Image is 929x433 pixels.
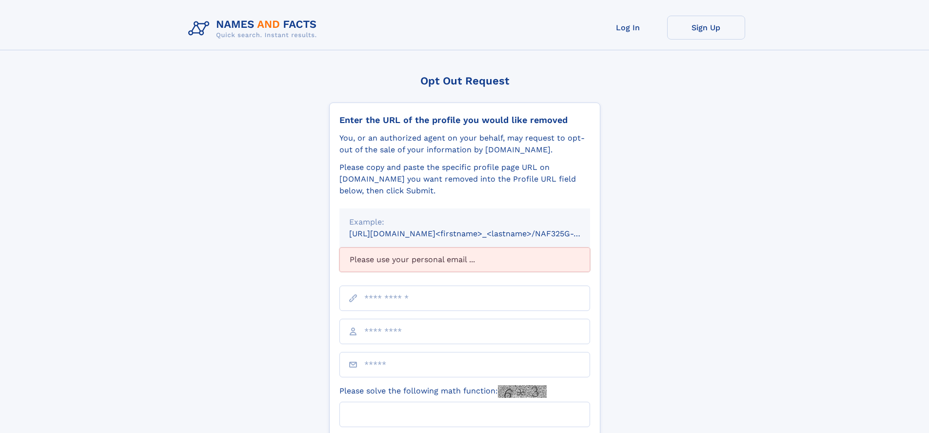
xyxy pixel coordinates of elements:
a: Log In [589,16,667,40]
div: Please use your personal email ... [339,247,590,272]
img: Logo Names and Facts [184,16,325,42]
div: You, or an authorized agent on your behalf, may request to opt-out of the sale of your informatio... [339,132,590,156]
div: Example: [349,216,580,228]
a: Sign Up [667,16,745,40]
label: Please solve the following math function: [339,385,547,398]
div: Opt Out Request [329,75,600,87]
div: Enter the URL of the profile you would like removed [339,115,590,125]
small: [URL][DOMAIN_NAME]<firstname>_<lastname>/NAF325G-xxxxxxxx [349,229,609,238]
div: Please copy and paste the specific profile page URL on [DOMAIN_NAME] you want removed into the Pr... [339,162,590,197]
